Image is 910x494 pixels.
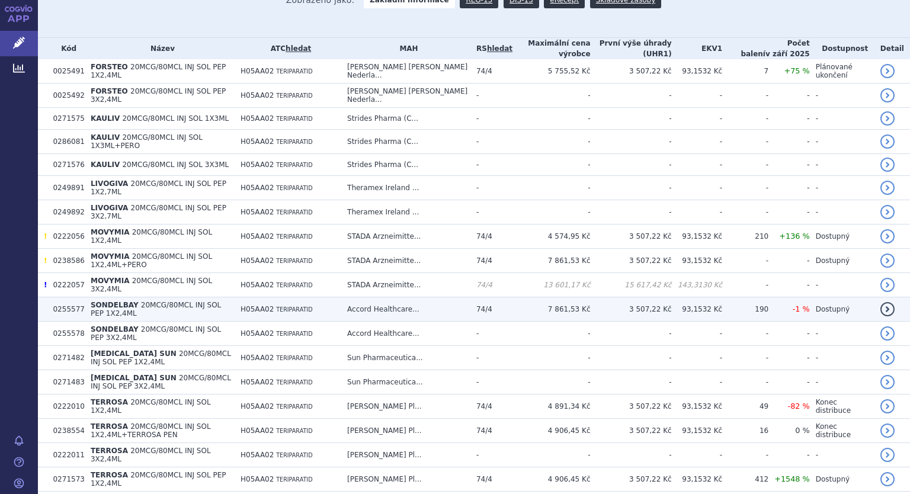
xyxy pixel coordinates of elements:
[276,139,312,145] span: TERIPARATID
[672,273,723,297] td: 143,3130 Kč
[512,224,590,249] td: 4 574,95 Kč
[341,108,470,130] td: Strides Pharma (C...
[512,176,590,200] td: -
[591,297,672,322] td: 3 507,22 Kč
[44,281,47,289] span: Poslední data tohoto produktu jsou ze SCAU platného k 01.08.2022.
[810,346,874,370] td: -
[722,249,768,273] td: -
[276,233,312,240] span: TERIPARATID
[91,374,231,390] span: 20MCG/80MCL INJ SOL PEP 3X2,4ML
[722,370,768,394] td: -
[47,443,84,467] td: 0222011
[276,355,312,361] span: TERIPARATID
[880,302,895,316] a: detail
[512,346,590,370] td: -
[880,326,895,341] a: detail
[810,419,874,443] td: Konec distribuce
[768,346,810,370] td: -
[672,297,723,322] td: 93,1532 Kč
[341,346,470,370] td: Sun Pharmaceutica...
[880,448,895,462] a: detail
[241,305,274,313] span: H05AA02
[47,273,84,297] td: 0222057
[810,176,874,200] td: -
[768,322,810,346] td: -
[722,224,768,249] td: 210
[672,322,723,346] td: -
[47,467,84,492] td: 0271573
[672,224,723,249] td: 93,1532 Kč
[276,68,312,75] span: TERIPARATID
[880,424,895,438] a: detail
[880,472,895,486] a: detail
[44,232,47,240] span: Tento přípravek má DNC/DoÚ.
[591,273,672,297] td: 15 617,42 Kč
[672,59,723,84] td: 93,1532 Kč
[476,475,492,483] span: 74/4
[241,281,274,289] span: H05AA02
[591,38,672,59] th: První výše úhrady (UHR1)
[470,200,512,224] td: -
[768,154,810,176] td: -
[341,370,470,394] td: Sun Pharmaceutica...
[512,249,590,273] td: 7 861,53 Kč
[722,273,768,297] td: -
[91,301,139,309] span: SONDELBAY
[722,200,768,224] td: -
[880,351,895,365] a: detail
[47,108,84,130] td: 0271575
[779,232,809,240] span: +136 %
[91,325,139,333] span: SONDELBAY
[341,200,470,224] td: Theramex Ireland ...
[276,185,312,191] span: TERIPARATID
[512,443,590,467] td: -
[91,277,130,285] span: MOVYMIA
[91,277,212,293] span: 20MCG/80MCL INJ SOL 3X2,4ML
[880,254,895,268] a: detail
[672,38,723,59] th: EKV1
[722,84,768,108] td: -
[470,84,512,108] td: -
[476,256,492,265] span: 74/4
[591,419,672,443] td: 3 507,22 Kč
[85,38,235,59] th: Název
[276,331,312,337] span: TERIPARATID
[512,200,590,224] td: -
[47,249,84,273] td: 0238586
[512,467,590,492] td: 4 906,45 Kč
[47,346,84,370] td: 0271482
[512,38,590,59] th: Maximální cena výrobce
[47,322,84,346] td: 0255578
[722,443,768,467] td: -
[722,108,768,130] td: -
[768,273,810,297] td: -
[810,394,874,419] td: Konec distribuce
[241,91,274,100] span: H05AA02
[768,84,810,108] td: -
[341,84,470,108] td: [PERSON_NAME] [PERSON_NAME] Nederla...
[91,133,120,142] span: KAULIV
[276,306,312,313] span: TERIPARATID
[241,256,274,265] span: H05AA02
[768,200,810,224] td: -
[672,467,723,492] td: 93,1532 Kč
[591,130,672,154] td: -
[341,394,470,419] td: [PERSON_NAME] Pl...
[91,161,120,169] span: KAULIV
[341,297,470,322] td: Accord Healthcare...
[512,154,590,176] td: -
[276,258,312,264] span: TERIPARATID
[470,176,512,200] td: -
[810,249,874,273] td: Dostupný
[241,329,274,338] span: H05AA02
[591,467,672,492] td: 3 507,22 Kč
[91,349,231,366] span: 20MCG/80MCL INJ SOL PEP 1X2,4ML
[722,176,768,200] td: -
[91,301,221,317] span: 20MCG/80MCL INJ SOL PEP 1X2,4ML
[91,228,212,245] span: 20MCG/80MCL INJ SOL 1X2,4ML
[591,200,672,224] td: -
[44,256,47,265] span: Tento přípravek má DNC/DoÚ.
[810,38,874,59] th: Dostupnost
[591,84,672,108] td: -
[768,443,810,467] td: -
